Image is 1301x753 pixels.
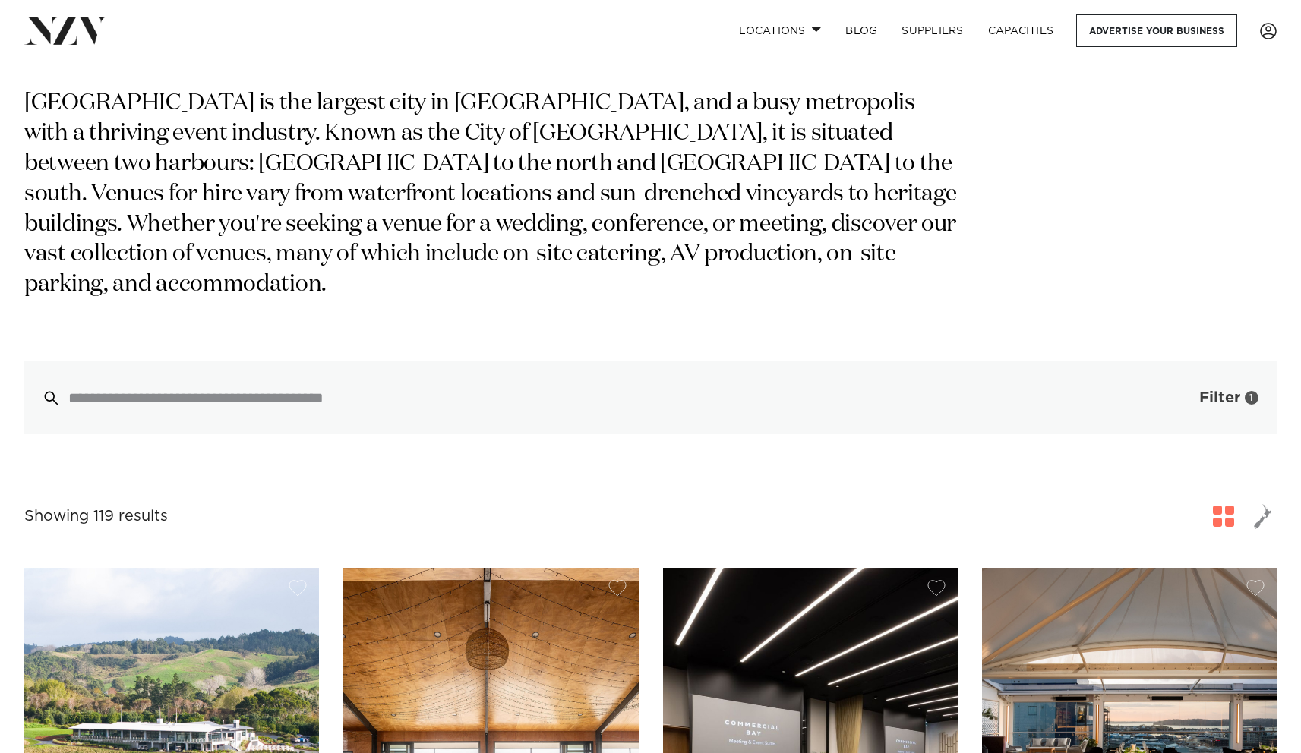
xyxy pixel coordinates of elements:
a: SUPPLIERS [889,14,975,47]
a: Capacities [976,14,1066,47]
span: Filter [1199,390,1240,405]
a: Advertise your business [1076,14,1237,47]
button: Filter1 [1151,361,1277,434]
p: [GEOGRAPHIC_DATA] is the largest city in [GEOGRAPHIC_DATA], and a busy metropolis with a thriving... [24,89,963,301]
a: Locations [727,14,833,47]
div: 1 [1245,391,1258,405]
a: BLOG [833,14,889,47]
div: Showing 119 results [24,505,168,528]
img: nzv-logo.png [24,17,107,44]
